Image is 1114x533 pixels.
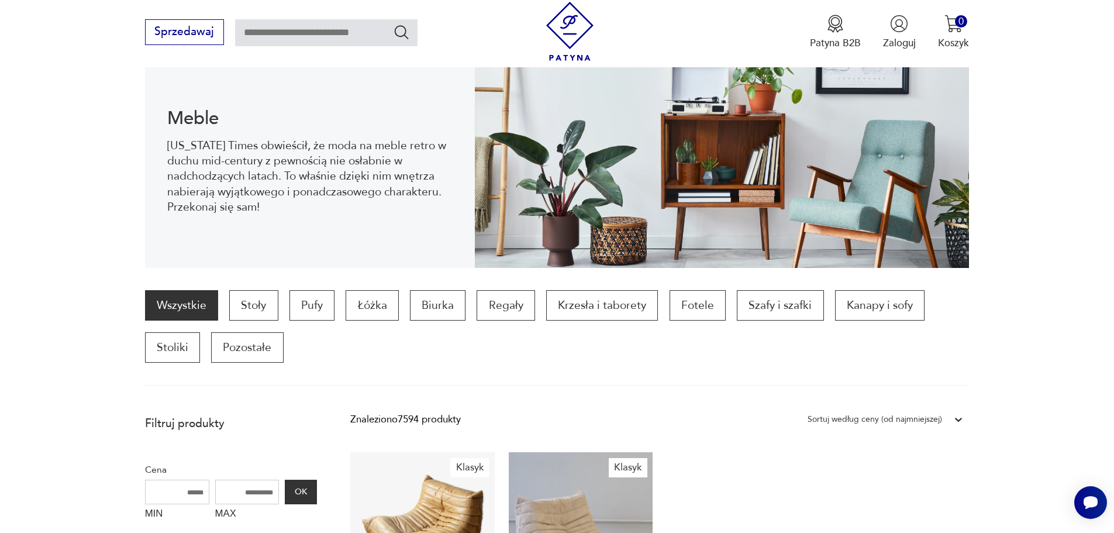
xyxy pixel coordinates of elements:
a: Krzesła i taborety [546,290,658,321]
p: Filtruj produkty [145,416,317,431]
p: [US_STATE] Times obwieścił, że moda na meble retro w duchu mid-century z pewnością nie osłabnie w... [167,138,452,215]
button: Patyna B2B [810,15,861,50]
a: Kanapy i sofy [835,290,925,321]
a: Fotele [670,290,726,321]
a: Wszystkie [145,290,218,321]
a: Stoły [229,290,278,321]
button: 0Koszyk [938,15,969,50]
img: Meble [475,57,970,268]
div: Sortuj według ceny (od najmniejszej) [808,412,942,427]
button: Zaloguj [883,15,916,50]
a: Sprzedawaj [145,28,224,37]
a: Łóżka [346,290,398,321]
iframe: Smartsupp widget button [1074,486,1107,519]
img: Ikona medalu [826,15,844,33]
img: Patyna - sklep z meblami i dekoracjami vintage [540,2,599,61]
label: MAX [215,504,280,527]
div: Znaleziono 7594 produkty [350,412,461,427]
p: Koszyk [938,36,969,50]
div: 0 [955,15,967,27]
a: Regały [477,290,534,321]
a: Stoliki [145,332,200,363]
img: Ikona koszyka [944,15,963,33]
label: MIN [145,504,209,527]
a: Ikona medaluPatyna B2B [810,15,861,50]
button: Sprzedawaj [145,19,224,45]
button: OK [285,480,316,504]
p: Patyna B2B [810,36,861,50]
p: Zaloguj [883,36,916,50]
img: Ikonka użytkownika [890,15,908,33]
h1: Meble [167,110,452,127]
a: Biurka [410,290,465,321]
a: Szafy i szafki [737,290,823,321]
a: Pufy [289,290,334,321]
p: Cena [145,462,317,477]
a: Pozostałe [211,332,283,363]
button: Szukaj [393,23,410,40]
